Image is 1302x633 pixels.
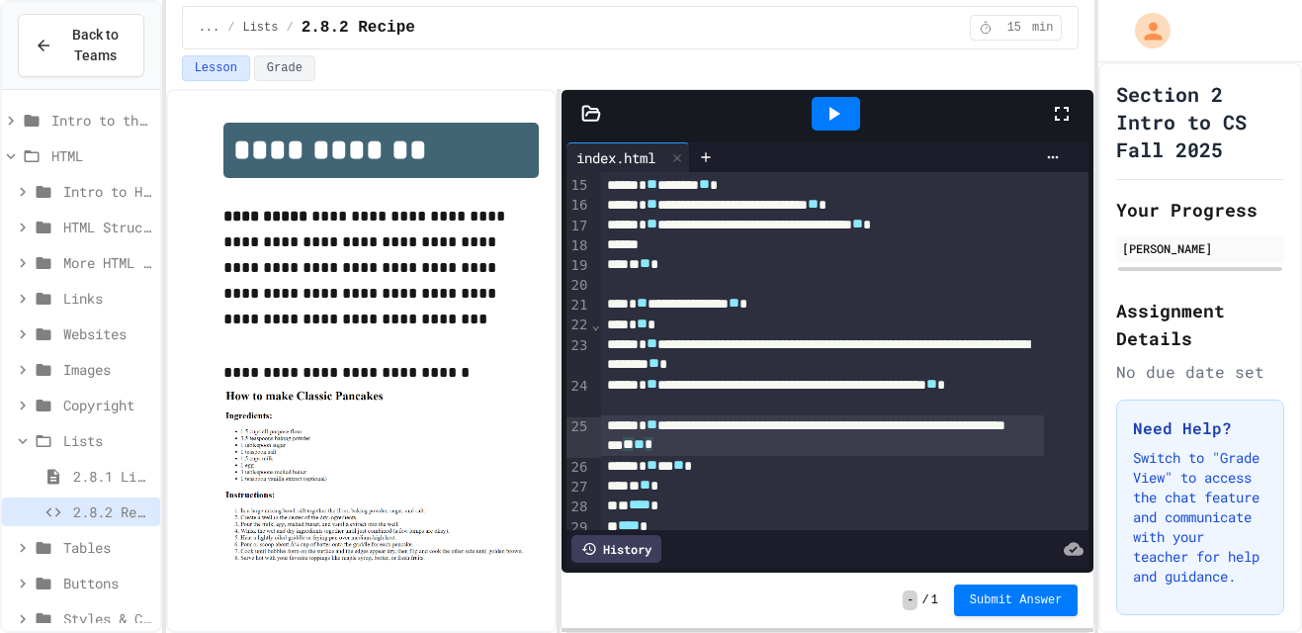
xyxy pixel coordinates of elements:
[73,501,152,522] span: 2.8.2 Recipe
[1133,416,1267,440] h3: Need Help?
[566,336,591,377] div: 23
[566,196,591,216] div: 16
[1116,196,1284,224] h2: Your Progress
[64,25,128,66] span: Back to Teams
[566,518,591,538] div: 29
[302,16,415,40] span: 2.8.2 Recipe
[566,296,591,316] div: 21
[566,478,591,497] div: 27
[51,110,152,131] span: Intro to the Web
[590,316,600,332] span: Fold line
[566,417,591,458] div: 25
[227,20,234,36] span: /
[51,145,152,166] span: HTML
[566,316,591,335] div: 22
[63,573,152,593] span: Buttons
[242,20,278,36] span: Lists
[63,217,152,237] span: HTML Structure
[63,181,152,202] span: Intro to HTML
[63,252,152,273] span: More HTML Tags
[199,20,220,36] span: ...
[954,585,1079,616] button: Submit Answer
[571,535,661,563] div: History
[566,142,690,172] div: index.html
[921,592,928,608] span: /
[566,276,591,296] div: 20
[970,592,1063,608] span: Submit Answer
[254,55,315,81] button: Grade
[566,236,591,256] div: 18
[1122,239,1278,257] div: [PERSON_NAME]
[566,497,591,517] div: 28
[63,288,152,309] span: Links
[63,359,152,380] span: Images
[63,395,152,415] span: Copyright
[182,55,250,81] button: Lesson
[1116,360,1284,384] div: No due date set
[63,608,152,629] span: Styles & Colors
[63,323,152,344] span: Websites
[1032,20,1054,36] span: min
[18,14,144,77] button: Back to Teams
[63,537,152,558] span: Tables
[566,256,591,276] div: 19
[63,430,152,451] span: Lists
[566,147,665,168] div: index.html
[1116,297,1284,352] h2: Assignment Details
[931,592,938,608] span: 1
[566,176,591,196] div: 15
[566,377,591,417] div: 24
[903,590,917,610] span: -
[1114,8,1175,53] div: My Account
[1133,448,1267,587] p: Switch to "Grade View" to access the chat feature and communicate with your teacher for help and ...
[566,458,591,478] div: 26
[286,20,293,36] span: /
[1116,80,1284,163] h1: Section 2 Intro to CS Fall 2025
[998,20,1030,36] span: 15
[566,217,591,236] div: 17
[73,466,152,487] span: 2.8.1 Lists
